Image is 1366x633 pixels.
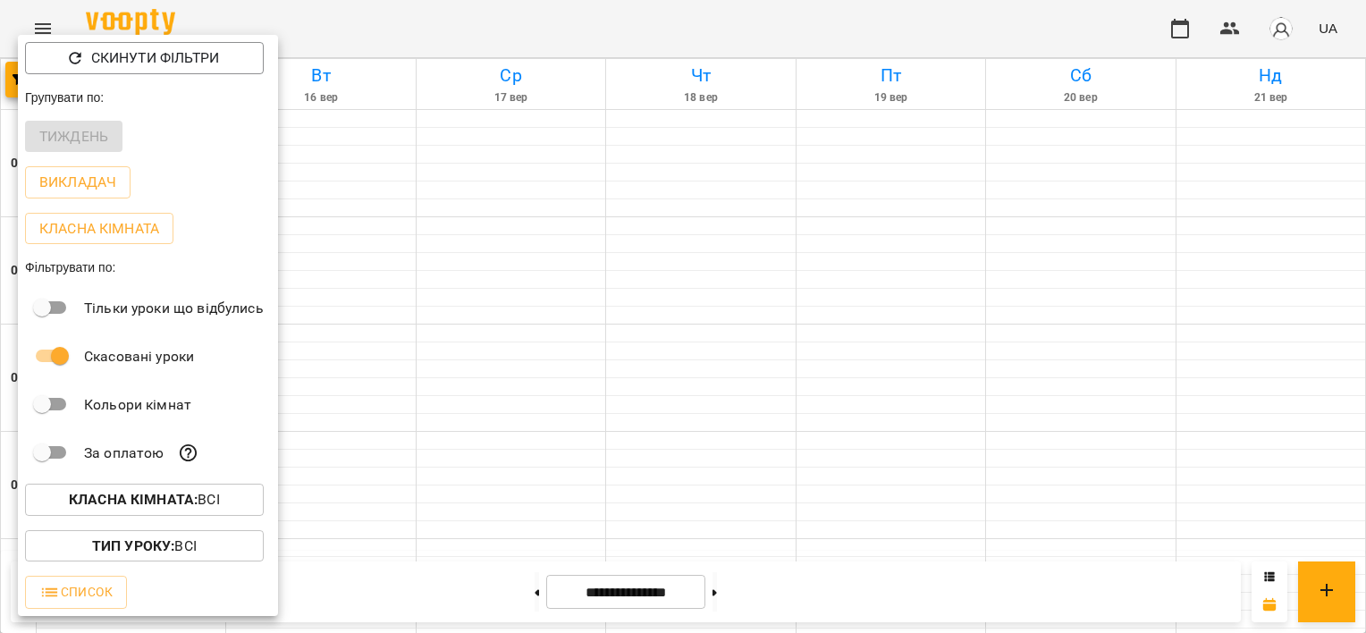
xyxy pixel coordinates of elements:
b: Тип Уроку : [92,537,174,554]
button: Класна кімната:Всі [25,484,264,516]
span: Список [39,581,113,603]
p: Кольори кімнат [84,394,191,416]
p: Класна кімната [39,218,159,240]
button: Тип Уроку:Всі [25,530,264,562]
b: Класна кімната : [69,491,198,508]
p: За оплатою [84,443,164,464]
p: Всі [69,489,220,511]
button: Скинути фільтри [25,42,264,74]
button: Класна кімната [25,213,173,245]
p: Викладач [39,172,116,193]
p: Скасовані уроки [84,346,194,367]
button: Викладач [25,166,131,198]
p: Скинути фільтри [91,47,219,69]
button: Список [25,576,127,608]
div: Групувати по: [18,81,278,114]
p: Тільки уроки що відбулись [84,298,264,319]
div: Фільтрувати по: [18,251,278,283]
p: Всі [92,536,197,557]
